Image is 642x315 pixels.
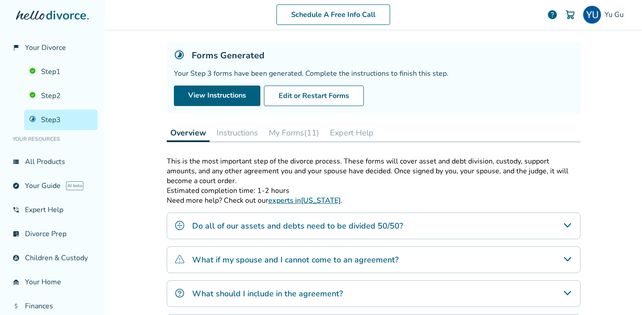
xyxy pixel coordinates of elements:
[12,303,20,310] span: attach_money
[167,186,580,196] p: Estimated completion time: 1-2 hours
[192,220,403,232] h4: Do all of our assets and debts need to be divided 50/50?
[12,230,20,237] span: list_alt_check
[192,49,264,61] h5: Forms Generated
[12,44,20,51] span: flag_2
[192,288,343,299] h4: What should I include in the agreement?
[605,10,627,20] span: Yu Gu
[174,220,185,231] img: Do all of our assets and debts need to be divided 50/50?
[7,176,98,196] a: exploreYour GuideAI beta
[265,124,323,142] button: My Forms(11)
[66,181,83,190] span: AI beta
[24,86,98,106] a: Step2
[264,86,364,106] button: Edit or Restart Forms
[12,254,20,262] span: account_child
[167,246,580,273] div: What if my spouse and I cannot come to an agreement?
[7,151,98,172] a: view_listAll Products
[192,254,399,266] h4: What if my spouse and I cannot come to an agreement?
[167,196,580,205] p: Need more help? Check out our .
[174,288,185,299] img: What should I include in the agreement?
[276,4,390,25] a: Schedule A Free Info Call
[167,156,580,186] p: This is the most important step of the divorce process. These forms will cover asset and debt div...
[25,43,66,53] span: Your Divorce
[7,200,98,220] a: phone_in_talkExpert Help
[167,280,580,307] div: What should I include in the agreement?
[7,224,98,244] a: list_alt_checkDivorce Prep
[24,61,98,82] a: Step1
[597,272,642,315] div: 聊天小组件
[565,9,576,20] img: Cart
[7,248,98,268] a: account_childChildren & Custody
[12,278,20,286] span: garage_home
[174,69,573,78] div: Your Step 3 forms have been generated. Complete the instructions to finish this step.
[268,196,341,205] a: experts in[US_STATE]
[12,206,20,213] span: phone_in_talk
[7,37,98,58] a: flag_2Your Divorce
[12,158,20,165] span: view_list
[583,6,601,24] img: YU GU
[7,130,98,148] li: Your Resources
[7,272,98,292] a: garage_homeYour Home
[167,124,210,142] button: Overview
[597,272,642,315] iframe: Chat Widget
[174,254,185,265] img: What if my spouse and I cannot come to an agreement?
[213,124,262,142] button: Instructions
[326,124,377,142] button: Expert Help
[12,182,20,189] span: explore
[174,86,260,106] a: View Instructions
[167,213,580,239] div: Do all of our assets and debts need to be divided 50/50?
[24,110,98,130] a: Step3
[547,9,558,20] a: help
